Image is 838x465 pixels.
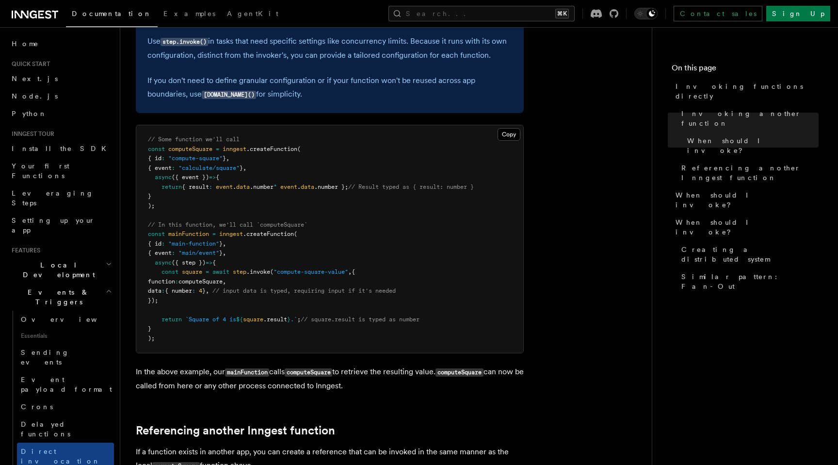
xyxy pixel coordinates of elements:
[297,146,301,152] span: (
[677,241,819,268] a: Creating a distributed system
[227,10,278,17] span: AgentKit
[172,249,175,256] span: :
[12,189,94,207] span: Leveraging Steps
[498,128,520,141] button: Copy
[209,174,216,181] span: =>
[221,3,284,26] a: AgentKit
[219,231,243,237] span: inngest
[8,130,54,138] span: Inngest tour
[212,268,229,275] span: await
[8,256,114,283] button: Local Development
[148,221,307,228] span: // In this function, we'll call `computeSquare`
[158,3,221,26] a: Examples
[8,247,40,254] span: Features
[297,183,301,190] span: .
[8,283,114,311] button: Events & Triggers
[672,78,819,105] a: Invoking functions directly
[676,190,819,210] span: When should I invoke?
[250,183,274,190] span: .number
[672,214,819,241] a: When should I invoke?
[287,316,290,323] span: }
[243,165,246,171] span: ,
[165,287,192,294] span: { number
[17,311,114,328] a: Overview
[178,249,219,256] span: "main/event"
[8,105,114,122] a: Python
[172,174,209,181] span: ({ event })
[12,162,69,180] span: Your first Functions
[209,183,212,190] span: :
[8,35,114,52] a: Home
[348,268,352,275] span: ,
[17,328,114,344] span: Essentials
[8,87,114,105] a: Node.js
[8,157,114,184] a: Your first Functions
[202,287,206,294] span: }
[212,259,216,266] span: {
[8,140,114,157] a: Install the SDK
[202,91,256,99] code: [DOMAIN_NAME]()
[226,155,229,162] span: ,
[274,268,348,275] span: "compute-square-value"
[161,268,178,275] span: const
[155,259,172,266] span: async
[148,146,165,152] span: const
[163,10,215,17] span: Examples
[290,316,297,323] span: .`
[206,268,209,275] span: =
[21,316,121,323] span: Overview
[225,368,269,377] code: mainFunction
[148,231,165,237] span: const
[681,163,819,183] span: Referencing another Inngest function
[17,371,114,398] a: Event payload format
[182,183,209,190] span: { result
[12,216,95,234] span: Setting up your app
[161,38,208,46] code: step.invoke()
[161,316,182,323] span: return
[17,415,114,443] a: Delayed functions
[21,376,112,393] span: Event payload format
[681,245,819,264] span: Creating a distributed system
[223,249,226,256] span: ,
[178,278,223,285] span: computeSquare
[161,155,165,162] span: :
[246,146,297,152] span: .createFunction
[243,231,294,237] span: .createFunction
[555,9,569,18] kbd: ⌘K
[219,240,223,247] span: }
[240,165,243,171] span: }
[223,155,226,162] span: }
[219,249,223,256] span: }
[687,136,819,155] span: When should I invoke?
[147,34,512,62] p: Use in tasks that need specific settings like concurrency limits. Because it runs with its own co...
[301,316,419,323] span: // square.result is typed as number
[12,75,58,83] span: Next.js
[676,82,819,101] span: Invoking functions directly
[148,202,155,209] span: );
[148,297,158,304] span: });
[155,174,172,181] span: async
[21,349,69,366] span: Sending events
[236,183,250,190] span: data
[21,420,70,438] span: Delayed functions
[212,287,396,294] span: // input data is typed, requiring input if it's needed
[677,105,819,132] a: Invoking another function
[148,287,161,294] span: data
[216,174,219,181] span: {
[672,186,819,214] a: When should I invoke?
[233,268,246,275] span: step
[148,193,151,199] span: }
[161,183,182,190] span: return
[216,183,233,190] span: event
[148,155,161,162] span: { id
[8,184,114,212] a: Leveraging Steps
[148,240,161,247] span: { id
[681,272,819,291] span: Similar pattern: Fan-Out
[297,316,301,323] span: ;
[172,165,175,171] span: :
[12,39,39,49] span: Home
[136,424,335,437] a: Referencing another Inngest function
[270,268,274,275] span: (
[8,70,114,87] a: Next.js
[161,240,165,247] span: :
